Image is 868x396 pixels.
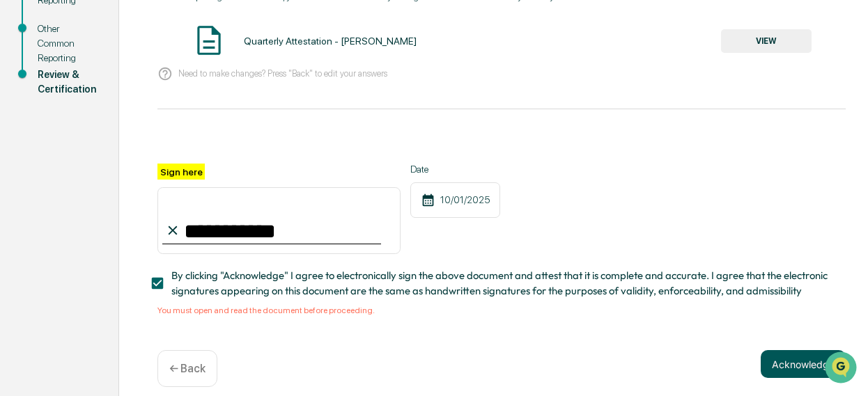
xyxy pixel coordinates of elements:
a: 🖐️Preclearance [8,169,95,194]
p: How can we help? [14,29,254,51]
span: Data Lookup [28,201,88,215]
div: Review & Certification [38,68,96,97]
div: We're available if you need us! [47,120,176,131]
div: Other Common Reporting [38,22,96,65]
div: 10/01/2025 [410,182,500,218]
button: Start new chat [237,110,254,127]
span: Preclearance [28,175,90,189]
div: 🖐️ [14,176,25,187]
span: Attestations [115,175,173,189]
a: 🗄️Attestations [95,169,178,194]
div: 🗄️ [101,176,112,187]
a: Powered byPylon [98,235,169,246]
button: VIEW [721,29,812,53]
div: Start new chat [47,106,228,120]
label: Sign here [157,164,205,180]
iframe: Open customer support [823,350,861,388]
p: Need to make changes? Press "Back" to edit your answers [178,68,387,79]
div: You must open and read the document before proceeding. [157,306,846,315]
img: 1746055101610-c473b297-6a78-478c-a979-82029cc54cd1 [14,106,39,131]
a: 🔎Data Lookup [8,196,93,221]
label: Date [410,164,500,175]
img: Document Icon [192,23,226,58]
p: ← Back [169,362,206,375]
span: Pylon [139,235,169,246]
div: Quarterly Attestation - [PERSON_NAME] [244,35,417,47]
div: 🔎 [14,203,25,214]
span: By clicking "Acknowledge" I agree to electronically sign the above document and attest that it is... [171,268,835,299]
button: Acknowledge [761,350,846,378]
